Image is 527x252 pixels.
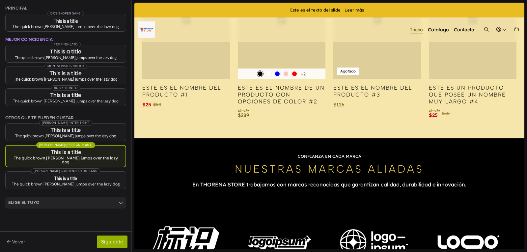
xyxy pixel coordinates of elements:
span: [PERSON_NAME] Condensed + DM Sans [31,168,100,174]
h3: This is a title [11,150,120,155]
button: Acceso [360,22,374,32]
h3: This is a title [11,176,121,181]
button: Blue [148,68,155,74]
h4: Principal [5,6,27,11]
h3: This is a title [11,71,121,76]
h4: Mejor coincidencia [5,37,53,42]
button: Montserrat+RobotoThis is a titleThe quick brown [PERSON_NAME] jumps over the lazy dog [5,67,126,84]
button: Red [157,68,163,74]
div: The quick brown [PERSON_NAME] jumps over the lazy dog [11,134,121,138]
div: The quick brown [PERSON_NAME] jumps over the lazy dog [11,56,121,60]
div: $289 [103,106,115,115]
div: Este es el texto del slide [156,5,206,10]
button: Black [140,68,146,74]
div: The quick brown [PERSON_NAME] jumps over the lazy dog [11,99,121,103]
small: desde [103,106,115,110]
button: Siguiente [97,236,127,248]
button: Dosis+Open SansThis is a titleThe quick brown [PERSON_NAME] jumps over the lazy dog [5,14,126,32]
h3: This is a title [11,18,121,23]
span: Montserrat + Roboto [44,64,87,69]
div: +2 [165,68,172,74]
a: Este es el nombre del producto #1 [8,81,96,96]
h3: This is a title [11,127,121,133]
a: Este es el nombre de un producto con opciones de color #2 [103,81,191,103]
div: $50 [19,99,27,104]
h3: This is a title [11,93,121,98]
button: Poppins+LatoThis is a titleThe quick brown [PERSON_NAME] jumps over the lazy dog [5,45,126,63]
div: $50 [307,108,315,113]
span: Poppins + Lato [51,42,81,47]
h4: Elige el tuyo [8,200,39,205]
span: [PERSON_NAME] + Inter Tight [39,120,92,126]
span: Rubik + Nunito [51,85,81,91]
summary: Elige el tuyo [5,197,126,208]
span: Dosis + Open Sans [47,11,84,16]
button: Volver [4,237,28,247]
a: Este es el nombre del producto #3 [199,81,287,96]
h4: Otros que te pueden gustar [5,115,126,121]
button: [PERSON_NAME] Condensed+DM SansThis is a titleThe quick brown [PERSON_NAME] jumps over the lazy dog [5,171,126,189]
div: En THORENA STORE trabajamos con marcas reconocidas que garantizan calidad, durabilidad e innovación. [8,178,382,186]
div: $126 [199,99,210,104]
div: Agotado [203,65,224,72]
span: [PERSON_NAME] + [PERSON_NAME] [36,142,96,148]
div: The quick brown [PERSON_NAME] jumps over the lazy dog [11,156,120,164]
img: Thorena Store [4,19,20,35]
button: [PERSON_NAME]+Inter TightThis is a titleThe quick brown [PERSON_NAME] jumps over the lazy dog [5,123,126,141]
a: Catálogo [293,22,315,32]
a: Leer más [210,4,230,11]
div: Confianza en cada marca [8,152,382,156]
small: desde [294,106,305,110]
h2: Nuestras marcas aliadas [8,161,382,172]
button: White [123,68,129,74]
h3: This is a title [11,49,121,54]
a: Contacto [319,22,340,32]
a: Este es un producto que posee un nombre muy largo #4 [294,81,382,103]
div: $25 [294,106,305,115]
div: $25 [8,99,17,104]
a: Inicio [276,22,289,32]
div: The quick brown [PERSON_NAME] jumps over the lazy dog [11,182,121,186]
button: Carro [378,22,386,32]
button: Rubik+NunitoThis is a titleThe quick brown [PERSON_NAME] jumps over the lazy dog [5,88,126,106]
div: The quick brown [PERSON_NAME] jumps over the lazy dog [11,25,121,29]
div: The quick brown [PERSON_NAME] jumps over the lazy dog [11,77,121,81]
button: Buscar [348,22,356,32]
button: Pink [131,68,138,74]
button: [PERSON_NAME]+[PERSON_NAME]This is a titleThe quick brown [PERSON_NAME] jumps over the lazy dog [5,145,126,167]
